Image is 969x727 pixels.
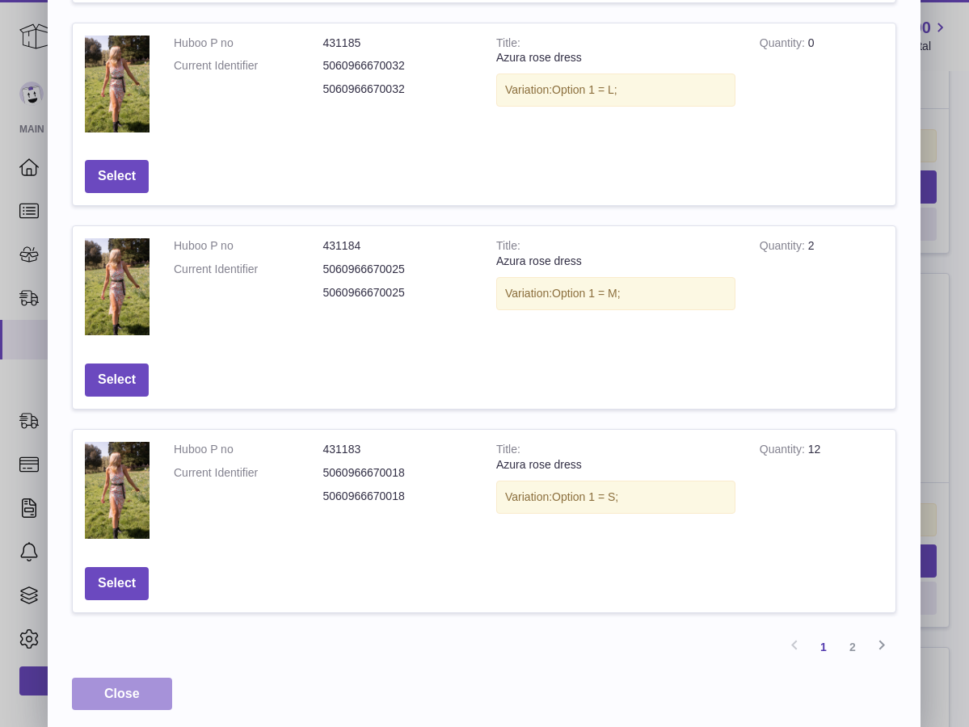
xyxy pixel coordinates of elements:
[496,74,735,107] div: Variation:
[748,23,895,149] td: 0
[323,238,473,254] dd: 431184
[496,481,735,514] div: Variation:
[496,443,520,460] strong: Title
[552,83,617,96] span: Option 1 = L;
[496,277,735,310] div: Variation:
[323,58,473,74] dd: 5060966670032
[85,160,149,193] button: Select
[496,457,735,473] div: Azura rose dress
[174,465,323,481] dt: Current Identifier
[174,442,323,457] dt: Huboo P no
[552,490,618,503] span: Option 1 = S;
[760,239,808,256] strong: Quantity
[104,687,140,700] span: Close
[174,36,323,51] dt: Huboo P no
[552,287,620,300] span: Option 1 = M;
[85,36,150,132] img: Azura rose dress
[496,239,520,256] strong: Title
[496,254,735,269] div: Azura rose dress
[323,442,473,457] dd: 431183
[323,489,473,504] dd: 5060966670018
[174,58,323,74] dt: Current Identifier
[72,678,172,711] button: Close
[85,442,150,539] img: Azura rose dress
[323,36,473,51] dd: 431185
[496,50,735,65] div: Azura rose dress
[838,632,867,662] a: 2
[496,36,520,53] strong: Title
[323,285,473,300] dd: 5060966670025
[323,465,473,481] dd: 5060966670018
[323,262,473,277] dd: 5060966670025
[748,430,895,555] td: 12
[85,363,149,397] button: Select
[174,262,323,277] dt: Current Identifier
[174,238,323,254] dt: Huboo P no
[760,36,808,53] strong: Quantity
[323,82,473,97] dd: 5060966670032
[748,226,895,351] td: 2
[85,238,150,335] img: Azura rose dress
[760,443,808,460] strong: Quantity
[85,567,149,600] button: Select
[809,632,838,662] a: 1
